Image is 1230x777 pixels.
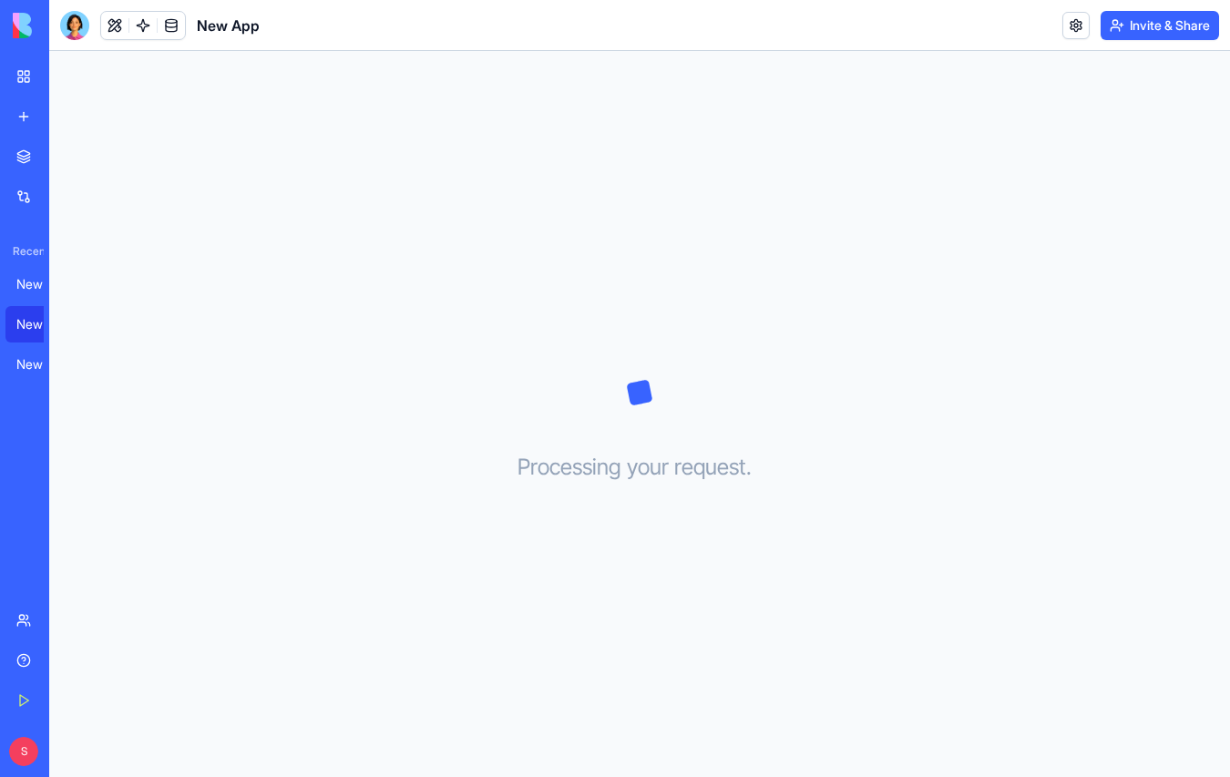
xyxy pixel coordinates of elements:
span: New App [197,15,260,36]
div: New App [16,355,67,373]
span: S [9,737,38,766]
span: Recent [5,244,44,259]
span: . [746,453,752,482]
div: New App [16,315,67,333]
a: New App [5,266,78,302]
a: New App [5,346,78,383]
div: New App [16,275,67,293]
img: logo [13,13,126,38]
a: New App [5,306,78,342]
button: Invite & Share [1101,11,1219,40]
h3: Processing your request [518,453,763,482]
